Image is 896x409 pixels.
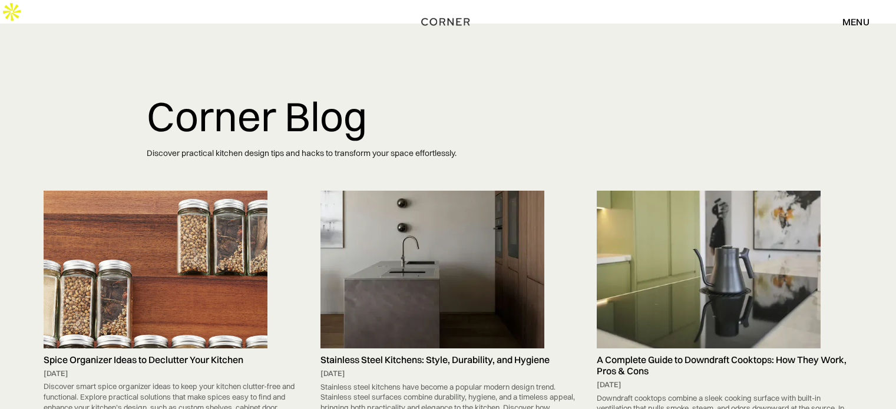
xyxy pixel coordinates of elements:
h5: Stainless Steel Kitchens: Style, Durability, and Hygiene [320,354,576,365]
a: home [417,14,478,29]
div: menu [842,17,869,26]
p: Discover practical kitchen design tips and hacks to transform your space effortlessly. [147,139,750,168]
h5: A Complete Guide to Downdraft Cooktops: How They Work, Pros & Cons [597,354,852,377]
div: [DATE] [320,368,576,379]
div: [DATE] [597,380,852,390]
div: [DATE] [44,368,299,379]
h5: Spice Organizer Ideas to Declutter Your Kitchen [44,354,299,365]
h1: Corner Blog [147,94,750,139]
div: menu [831,12,869,32]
